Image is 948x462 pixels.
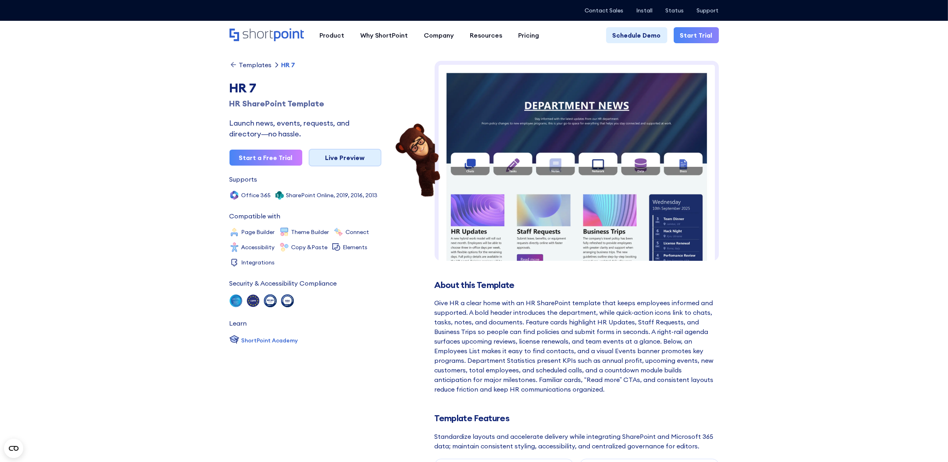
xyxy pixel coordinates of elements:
[606,27,667,43] a: Schedule Demo
[674,27,719,43] a: Start Trial
[291,229,329,235] div: Theme Builder
[241,244,275,250] div: Accessibility
[637,7,653,14] a: Install
[666,7,684,14] a: Status
[519,30,539,40] div: Pricing
[230,334,298,346] a: ShortPoint Academy
[353,27,416,43] a: Why ShortPoint
[291,244,328,250] div: Copy &Paste
[230,280,337,286] div: Security & Accessibility Compliance
[312,27,353,43] a: Product
[241,192,271,198] div: Office 365
[462,27,511,43] a: Resources
[435,432,719,451] div: Standardize layouts and accelerate delivery while integrating SharePoint and Microsoft 365 data; ...
[230,294,242,307] img: soc 2
[230,176,257,182] div: Supports
[230,61,272,69] a: Templates
[697,7,719,14] a: Support
[241,260,275,265] div: Integrations
[511,27,547,43] a: Pricing
[435,280,719,290] h2: About this Template
[320,30,345,40] div: Product
[470,30,503,40] div: Resources
[361,30,408,40] div: Why ShortPoint
[4,439,23,458] button: Open CMP widget
[424,30,454,40] div: Company
[230,320,247,326] div: Learn
[805,370,948,462] iframe: Chat Widget
[241,229,275,235] div: Page Builder
[230,118,381,139] div: Launch news, events, requests, and directory—no hassle.
[230,213,281,219] div: Compatible with
[230,28,304,42] a: Home
[585,7,624,14] a: Contact Sales
[343,244,368,250] div: Elements
[230,78,381,98] div: HR 7
[309,149,381,166] a: Live Preview
[230,150,302,166] a: Start a Free Trial
[230,98,381,110] div: HR SharePoint Template
[435,298,719,394] div: Give HR a clear home with an HR SharePoint template that keeps employees informed and supported. ...
[346,229,369,235] div: Connect
[241,336,298,345] div: ShortPoint Academy
[281,62,295,68] div: HR 7
[435,413,719,423] h2: Template Features
[416,27,462,43] a: Company
[286,192,378,198] div: SharePoint Online, 2019, 2016, 2013
[239,62,272,68] div: Templates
